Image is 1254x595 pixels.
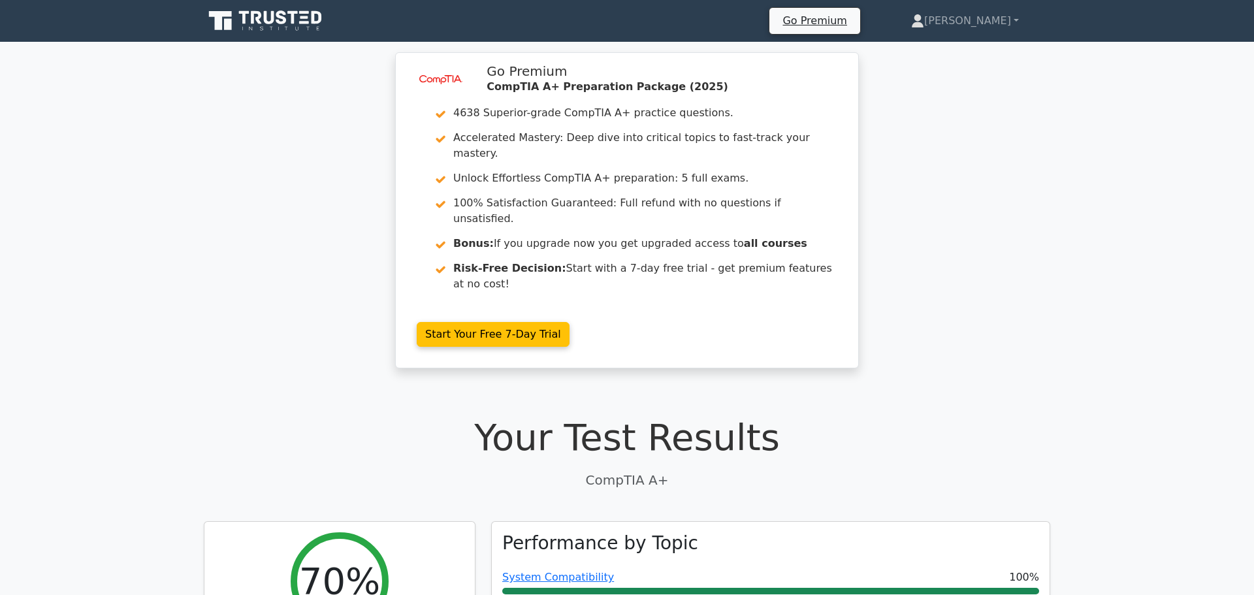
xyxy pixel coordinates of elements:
h3: Performance by Topic [502,532,698,555]
p: CompTIA A+ [204,470,1050,490]
a: Start Your Free 7-Day Trial [417,322,570,347]
span: 100% [1009,570,1039,585]
a: System Compatibility [502,571,614,583]
h1: Your Test Results [204,415,1050,459]
a: [PERSON_NAME] [880,8,1050,34]
a: Go Premium [775,12,854,29]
